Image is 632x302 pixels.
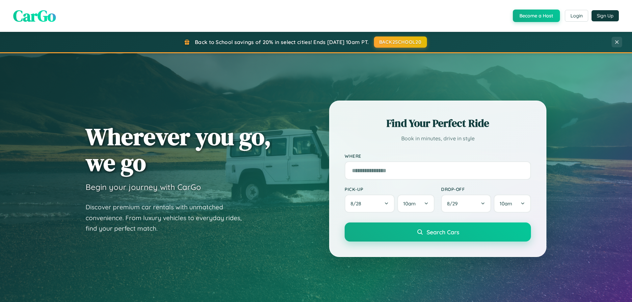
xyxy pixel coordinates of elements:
span: 10am [500,200,512,207]
button: Search Cars [345,222,531,242]
span: Back to School savings of 20% in select cities! Ends [DATE] 10am PT. [195,39,369,45]
span: 10am [403,200,416,207]
h2: Find Your Perfect Ride [345,116,531,130]
label: Pick-up [345,186,434,192]
button: Become a Host [513,10,560,22]
p: Book in minutes, drive in style [345,134,531,143]
button: Login [565,10,588,22]
span: 8 / 28 [351,200,364,207]
h3: Begin your journey with CarGo [86,182,201,192]
button: BACK2SCHOOL20 [374,36,427,48]
button: 8/28 [345,195,395,213]
label: Drop-off [441,186,531,192]
button: 10am [494,195,531,213]
span: CarGo [13,5,56,27]
span: Search Cars [427,228,459,236]
label: Where [345,153,531,159]
p: Discover premium car rentals with unmatched convenience. From luxury vehicles to everyday rides, ... [86,202,250,234]
h1: Wherever you go, we go [86,124,271,175]
button: 8/29 [441,195,491,213]
span: 8 / 29 [447,200,461,207]
button: 10am [397,195,434,213]
button: Sign Up [592,10,619,21]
